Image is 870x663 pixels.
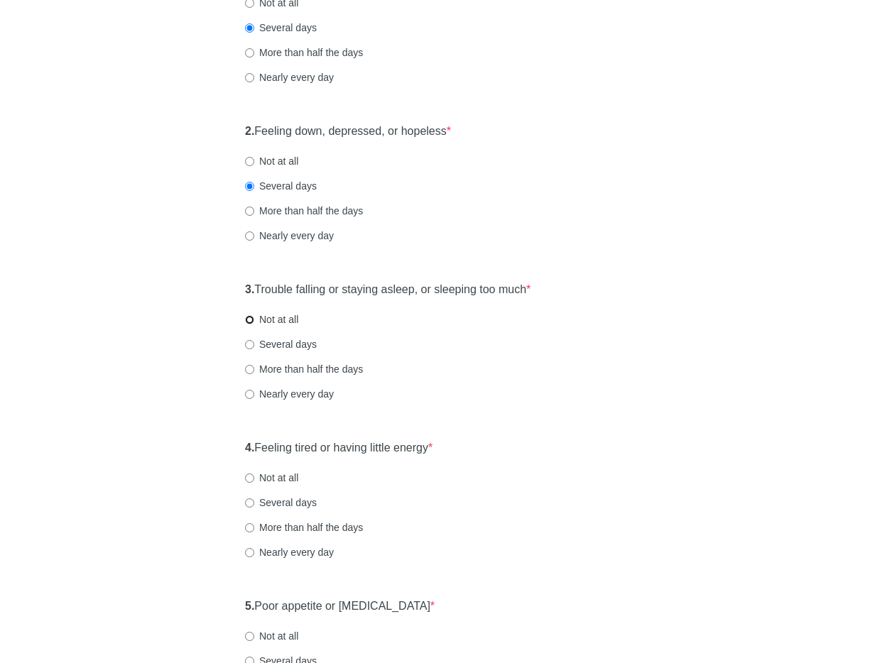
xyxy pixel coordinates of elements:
[245,387,334,401] label: Nearly every day
[245,471,298,485] label: Not at all
[245,179,317,193] label: Several days
[245,523,254,532] input: More than half the days
[245,362,363,376] label: More than half the days
[245,340,254,349] input: Several days
[245,498,254,508] input: Several days
[245,315,254,324] input: Not at all
[245,45,363,60] label: More than half the days
[245,70,334,84] label: Nearly every day
[245,207,254,216] input: More than half the days
[245,21,317,35] label: Several days
[245,125,254,137] strong: 2.
[245,337,317,351] label: Several days
[245,629,298,643] label: Not at all
[245,204,363,218] label: More than half the days
[245,229,334,243] label: Nearly every day
[245,282,531,298] label: Trouble falling or staying asleep, or sleeping too much
[245,182,254,191] input: Several days
[245,124,451,140] label: Feeling down, depressed, or hopeless
[245,312,298,327] label: Not at all
[245,598,435,615] label: Poor appetite or [MEDICAL_DATA]
[245,442,254,454] strong: 4.
[245,48,254,57] input: More than half the days
[245,23,254,33] input: Several days
[245,365,254,374] input: More than half the days
[245,632,254,641] input: Not at all
[245,545,334,559] label: Nearly every day
[245,390,254,399] input: Nearly every day
[245,600,254,612] strong: 5.
[245,440,433,456] label: Feeling tired or having little energy
[245,157,254,166] input: Not at all
[245,154,298,168] label: Not at all
[245,231,254,241] input: Nearly every day
[245,495,317,510] label: Several days
[245,473,254,483] input: Not at all
[245,548,254,557] input: Nearly every day
[245,283,254,295] strong: 3.
[245,520,363,535] label: More than half the days
[245,73,254,82] input: Nearly every day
